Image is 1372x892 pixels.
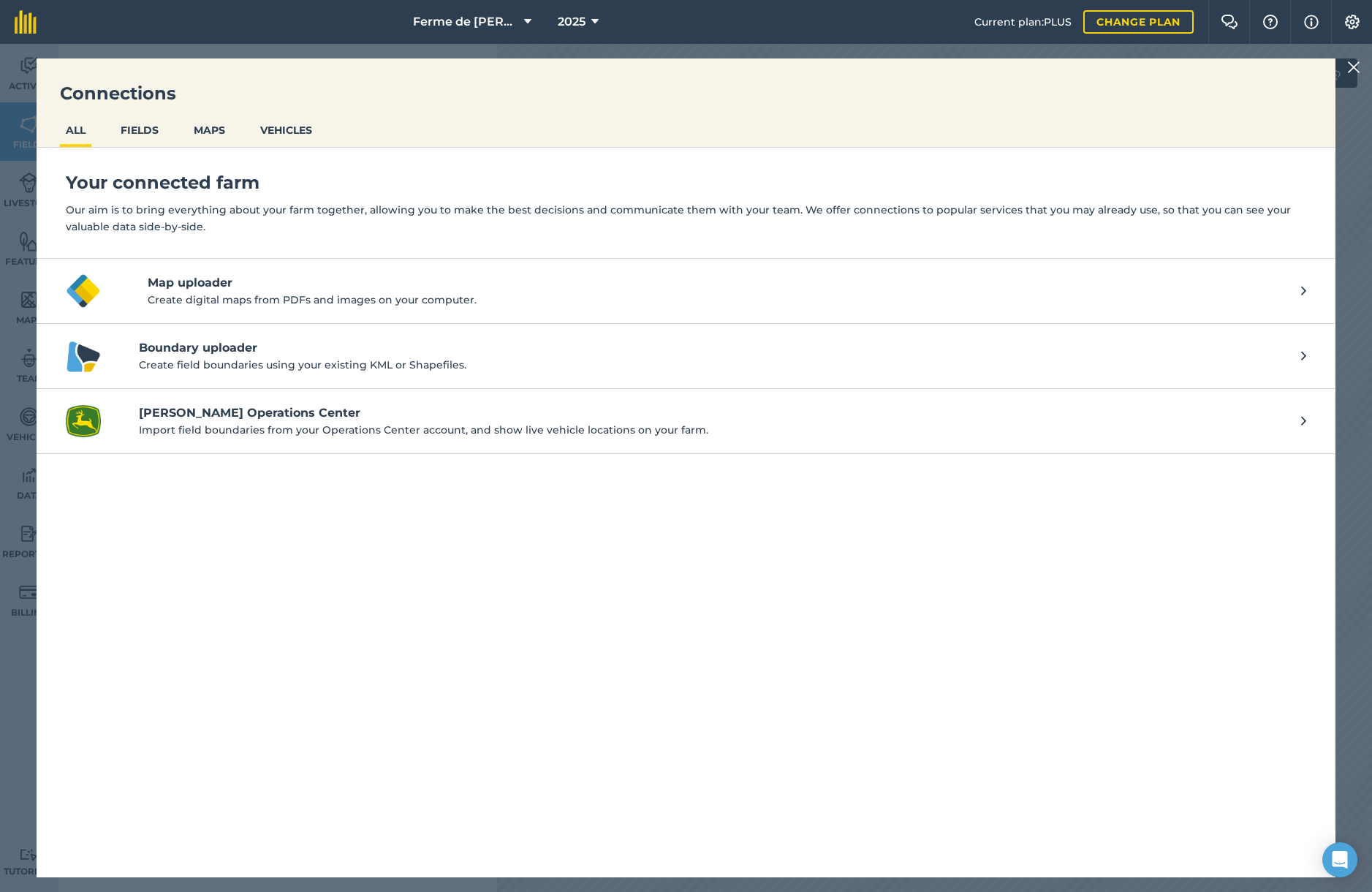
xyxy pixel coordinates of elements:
[37,324,1335,389] a: Boundary uploader logoBoundary uploaderCreate field boundaries using your existing KML or Shapefi...
[1304,13,1319,31] img: svg+xml;base64,PHN2ZyB4bWxucz0iaHR0cDovL3d3dy53My5vcmcvMjAwMC9zdmciIHdpZHRoPSIxNyIgaGVpZ2h0PSIxNy...
[1083,10,1194,34] a: Change plan
[15,10,37,34] img: fieldmargin Logo
[148,274,1301,292] h4: Map uploader
[60,116,91,144] button: ALL
[37,259,1335,324] button: Map uploader logoMap uploaderCreate digital maps from PDFs and images on your computer.
[1221,15,1238,29] img: Two speech bubbles overlapping with the left bubble in the forefront
[974,14,1072,30] span: Current plan : PLUS
[139,357,1286,373] p: Create field boundaries using your existing KML or Shapefiles.
[66,404,101,439] img: John Deere Operations Center logo
[66,339,101,374] img: Boundary uploader logo
[66,171,1306,194] h4: Your connected farm
[413,13,518,31] span: Ferme de [PERSON_NAME]
[139,422,1286,438] p: Import field boundaries from your Operations Center account, and show live vehicle locations on y...
[1262,15,1279,29] img: A question mark icon
[115,116,164,144] button: FIELDS
[1343,15,1361,29] img: A cog icon
[66,202,1306,235] p: Our aim is to bring everything about your farm together, allowing you to make the best decisions ...
[1322,842,1357,877] div: Open Intercom Messenger
[148,292,1301,308] p: Create digital maps from PDFs and images on your computer.
[37,82,1335,105] h3: Connections
[139,404,1286,422] h4: [PERSON_NAME] Operations Center
[254,116,318,144] button: VEHICLES
[188,116,231,144] button: MAPS
[66,273,101,309] img: Map uploader logo
[1347,58,1360,76] img: svg+xml;base64,PHN2ZyB4bWxucz0iaHR0cDovL3d3dy53My5vcmcvMjAwMC9zdmciIHdpZHRoPSIyMiIgaGVpZ2h0PSIzMC...
[37,389,1335,454] a: John Deere Operations Center logo[PERSON_NAME] Operations CenterImport field boundaries from your...
[139,339,1286,357] h4: Boundary uploader
[558,13,585,31] span: 2025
